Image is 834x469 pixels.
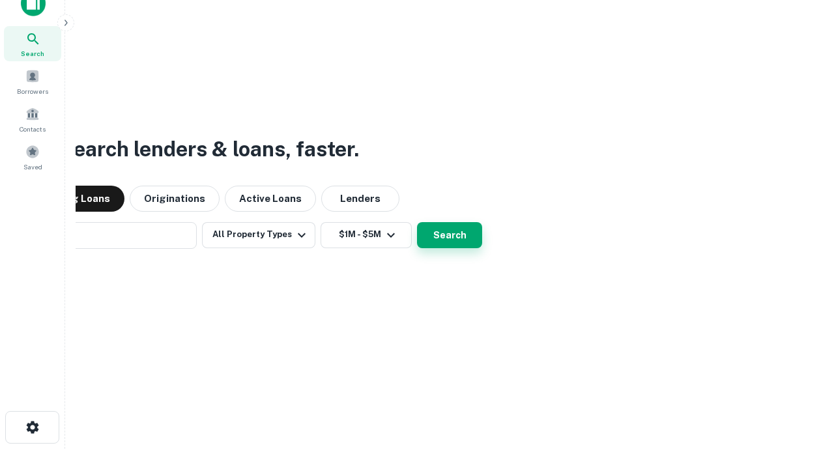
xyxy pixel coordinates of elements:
[4,139,61,175] a: Saved
[4,26,61,61] a: Search
[21,48,44,59] span: Search
[59,134,359,165] h3: Search lenders & loans, faster.
[4,64,61,99] a: Borrowers
[202,222,315,248] button: All Property Types
[130,186,220,212] button: Originations
[17,86,48,96] span: Borrowers
[4,102,61,137] a: Contacts
[417,222,482,248] button: Search
[225,186,316,212] button: Active Loans
[20,124,46,134] span: Contacts
[321,186,399,212] button: Lenders
[769,365,834,427] iframe: Chat Widget
[23,162,42,172] span: Saved
[321,222,412,248] button: $1M - $5M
